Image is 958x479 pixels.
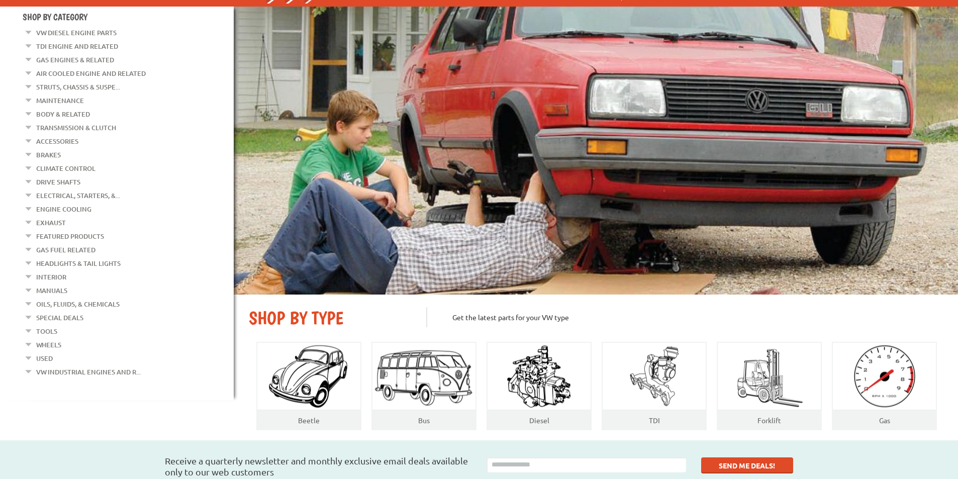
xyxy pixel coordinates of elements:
[234,7,958,295] img: First slide [900x500]
[36,365,141,378] a: VW Industrial Engines and R...
[298,416,320,425] a: Beetle
[622,342,687,410] img: TDI
[701,457,793,473] button: SEND ME DEALS!
[734,342,805,410] img: Forklift
[529,416,549,425] a: Diesel
[757,416,781,425] a: Forklift
[36,230,104,243] a: Featured Products
[36,216,66,229] a: Exhaust
[23,12,234,22] h4: Shop By Category
[36,284,67,297] a: Manuals
[503,342,576,410] img: Diesel
[649,416,660,425] a: TDI
[36,257,121,270] a: Headlights & Tail Lights
[36,40,118,53] a: TDI Engine and Related
[36,80,120,93] a: Struts, Chassis & Suspe...
[36,121,116,134] a: Transmission & Clutch
[249,307,411,329] h2: SHOP BY TYPE
[36,108,90,121] a: Body & Related
[426,307,943,327] p: Get the latest parts for your VW type
[36,270,66,283] a: Interior
[36,175,80,188] a: Drive Shafts
[36,243,95,256] a: Gas Fuel Related
[36,135,78,148] a: Accessories
[879,416,890,425] a: Gas
[36,26,117,39] a: VW Diesel Engine Parts
[36,162,95,175] a: Climate Control
[36,67,146,80] a: Air Cooled Engine and Related
[36,325,57,338] a: Tools
[36,94,84,107] a: Maintenance
[36,203,91,216] a: Engine Cooling
[844,342,925,410] img: Gas
[36,148,61,161] a: Brakes
[418,416,430,425] a: Bus
[36,53,114,66] a: Gas Engines & Related
[36,338,61,351] a: Wheels
[36,189,120,202] a: Electrical, Starters, &...
[36,298,120,311] a: Oils, Fluids, & Chemicals
[36,311,83,324] a: Special Deals
[165,455,471,477] h3: Receive a quarterly newsletter and monthly exclusive email deals available only to our web customers
[258,342,359,410] img: Beatle
[372,346,475,407] img: Bus
[36,352,53,365] a: Used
